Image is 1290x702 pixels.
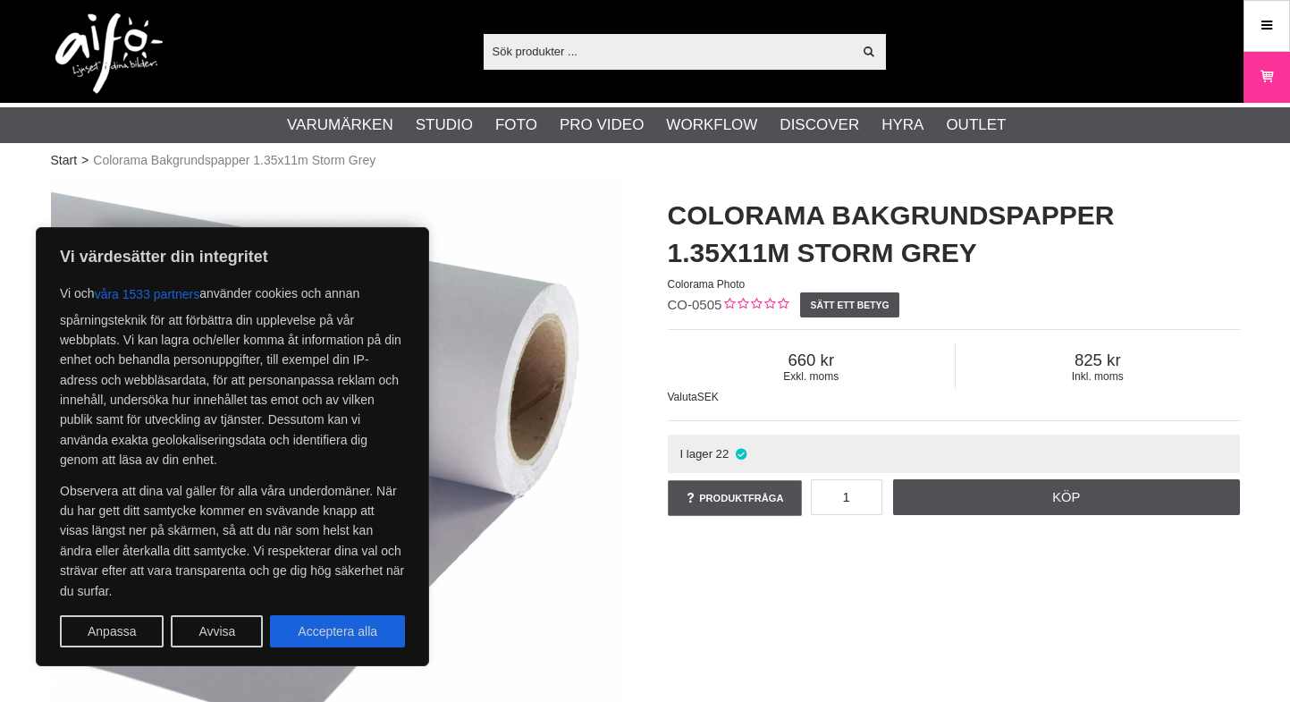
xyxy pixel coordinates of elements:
[666,114,757,137] a: Workflow
[668,197,1240,272] h1: Colorama Bakgrundspapper 1.35x11m Storm Grey
[60,246,405,267] p: Vi värdesätter din integritet
[668,370,956,383] span: Exkl. moms
[51,151,78,170] a: Start
[55,13,163,94] img: logo.png
[800,292,899,317] a: Sätt ett betyg
[668,351,956,370] span: 660
[668,480,802,516] a: Produktfråga
[679,447,712,461] span: I lager
[946,114,1006,137] a: Outlet
[60,615,164,647] button: Anpassa
[956,351,1240,370] span: 825
[716,447,729,461] span: 22
[668,278,746,291] span: Colorama Photo
[95,278,200,310] button: våra 1533 partners
[721,296,788,315] div: Kundbetyg: 0
[881,114,923,137] a: Hyra
[81,151,89,170] span: >
[560,114,644,137] a: Pro Video
[60,481,405,601] p: Observera att dina val gäller för alla våra underdomäner. När du har gett ditt samtycke kommer en...
[93,151,375,170] span: Colorama Bakgrundspapper 1.35x11m Storm Grey
[270,615,405,647] button: Acceptera alla
[956,370,1240,383] span: Inkl. moms
[697,391,719,403] span: SEK
[416,114,473,137] a: Studio
[780,114,859,137] a: Discover
[484,38,853,64] input: Sök produkter ...
[733,447,748,461] i: I lager
[60,278,405,470] p: Vi och använder cookies och annan spårningsteknik för att förbättra din upplevelse på vår webbpla...
[36,227,429,666] div: Vi värdesätter din integritet
[495,114,537,137] a: Foto
[287,114,393,137] a: Varumärken
[668,391,697,403] span: Valuta
[668,297,722,312] span: CO-0505
[171,615,263,647] button: Avvisa
[893,479,1240,515] a: Köp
